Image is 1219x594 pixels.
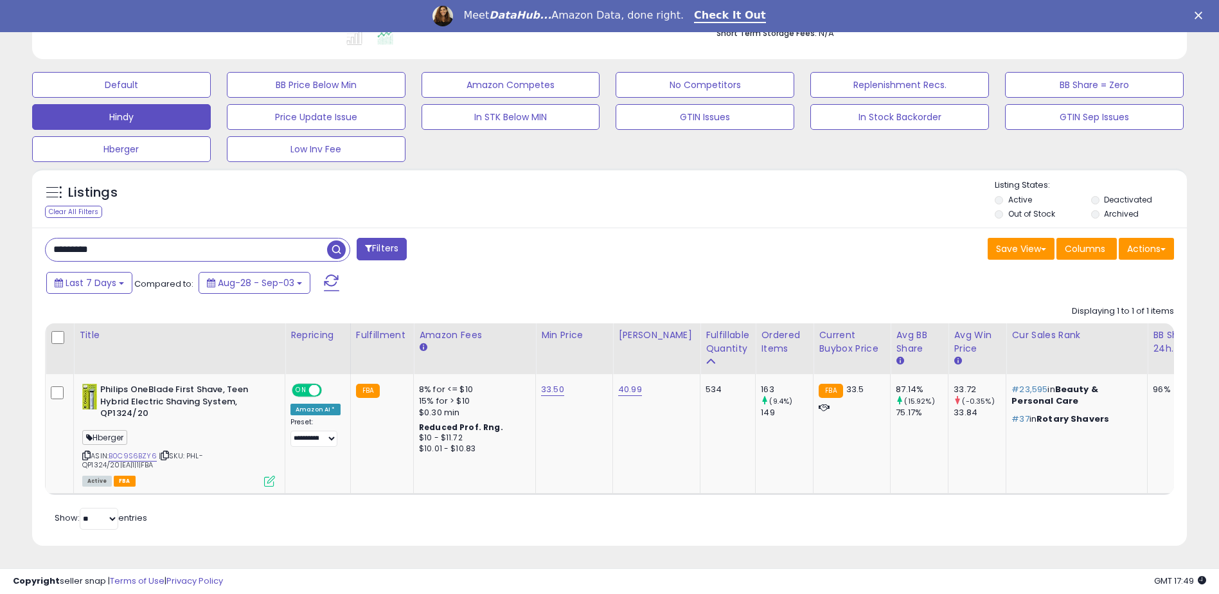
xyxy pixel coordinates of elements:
[1008,194,1032,205] label: Active
[166,575,223,587] a: Privacy Policy
[618,328,695,342] div: [PERSON_NAME]
[320,385,341,396] span: OFF
[810,104,989,130] button: In Stock Backorder
[13,575,223,588] div: seller snap | |
[896,407,948,419] div: 75.17%
[419,444,526,455] div: $10.01 - $10.83
[68,184,118,202] h5: Listings
[199,272,310,294] button: Aug-28 - Sep-03
[962,396,994,406] small: (-0.35%)
[110,575,165,587] a: Terms of Use
[1104,208,1139,219] label: Archived
[419,422,503,433] b: Reduced Prof. Rng.
[716,28,817,39] b: Short Term Storage Fees:
[1154,575,1206,587] span: 2025-09-11 17:49 GMT
[819,27,834,39] span: N/A
[218,276,294,289] span: Aug-28 - Sep-03
[82,430,127,445] span: Hberger
[66,276,116,289] span: Last 7 Days
[432,6,453,26] img: Profile image for Georgie
[1119,238,1174,260] button: Actions
[618,383,642,396] a: 40.99
[422,104,600,130] button: In STK Below MIN
[82,476,112,487] span: All listings currently available for purchase on Amazon
[1072,305,1174,318] div: Displaying 1 to 1 of 1 items
[32,72,211,98] button: Default
[1056,238,1117,260] button: Columns
[896,328,943,355] div: Avg BB Share
[55,512,147,524] span: Show: entries
[489,9,551,21] i: DataHub...
[1153,384,1195,395] div: 96%
[290,418,341,447] div: Preset:
[1011,413,1137,425] p: in
[227,72,405,98] button: BB Price Below Min
[541,383,564,396] a: 33.50
[995,179,1187,192] p: Listing States:
[79,328,280,342] div: Title
[1011,328,1142,342] div: Cur Sales Rank
[419,433,526,444] div: $10 - $11.72
[114,476,136,487] span: FBA
[706,328,750,355] div: Fulfillable Quantity
[706,384,745,395] div: 534
[293,385,309,396] span: ON
[769,396,792,406] small: (9.4%)
[227,136,405,162] button: Low Inv Fee
[13,575,60,587] strong: Copyright
[1011,413,1029,425] span: #37
[1153,328,1200,355] div: BB Share 24h.
[1011,383,1047,395] span: #23,595
[954,384,1006,395] div: 33.72
[82,384,275,485] div: ASIN:
[1104,194,1152,205] label: Deactivated
[357,238,407,260] button: Filters
[819,384,842,398] small: FBA
[761,384,813,395] div: 163
[32,104,211,130] button: Hindy
[32,136,211,162] button: Hberger
[290,328,345,342] div: Repricing
[616,72,794,98] button: No Competitors
[761,328,808,355] div: Ordered Items
[419,395,526,407] div: 15% for > $10
[356,384,380,398] small: FBA
[694,9,766,23] a: Check It Out
[541,328,607,342] div: Min Price
[1005,104,1184,130] button: GTIN Sep Issues
[419,407,526,419] div: $0.30 min
[463,9,684,22] div: Meet Amazon Data, done right.
[761,407,813,419] div: 149
[134,278,193,290] span: Compared to:
[82,384,97,410] img: 419t3VW4m8L._SL40_.jpg
[227,104,405,130] button: Price Update Issue
[1011,383,1098,407] span: Beauty & Personal Care
[819,328,885,355] div: Current Buybox Price
[1037,413,1109,425] span: Rotary Shavers
[954,328,1001,355] div: Avg Win Price
[1065,242,1105,255] span: Columns
[1011,384,1137,407] p: in
[419,342,427,354] small: Amazon Fees.
[419,328,530,342] div: Amazon Fees
[954,407,1006,419] div: 33.84
[45,206,102,218] div: Clear All Filters
[954,355,961,367] small: Avg Win Price.
[100,384,256,423] b: Philips OneBlade First Shave, Teen Hybrid Electric Shaving System, QP1324/20
[904,396,934,406] small: (15.92%)
[1195,12,1207,19] div: Close
[419,384,526,395] div: 8% for <= $10
[1005,72,1184,98] button: BB Share = Zero
[846,383,864,395] span: 33.5
[422,72,600,98] button: Amazon Competes
[82,451,203,470] span: | SKU: PHL- QP1324/20|EA|1|1|FBA
[1008,208,1055,219] label: Out of Stock
[896,384,948,395] div: 87.14%
[109,451,157,462] a: B0C9S6BZY6
[988,238,1054,260] button: Save View
[46,272,132,294] button: Last 7 Days
[616,104,794,130] button: GTIN Issues
[810,72,989,98] button: Replenishment Recs.
[290,404,341,415] div: Amazon AI *
[896,355,903,367] small: Avg BB Share.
